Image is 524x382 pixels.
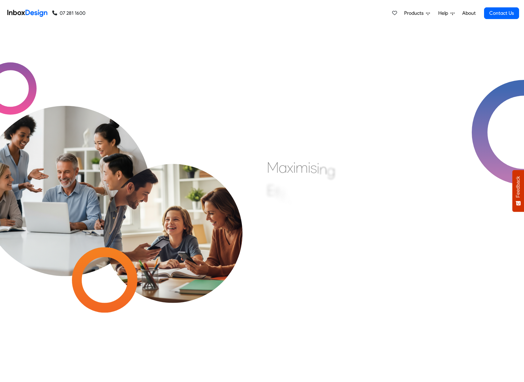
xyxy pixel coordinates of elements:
div: M [267,158,279,177]
a: Products [402,7,432,19]
div: c [287,191,294,210]
span: Feedback [515,176,521,198]
div: a [279,158,287,177]
span: Products [404,10,426,17]
button: Feedback - Show survey [512,170,524,212]
a: Help [436,7,457,19]
div: g [327,161,335,180]
div: x [287,158,293,177]
div: s [310,159,317,177]
div: m [296,158,308,177]
a: 07 281 1600 [52,10,85,17]
div: i [308,158,310,177]
div: i [293,158,296,177]
a: About [460,7,477,19]
div: i [284,188,287,207]
div: Maximising Efficient & Engagement, Connecting Schools, Families, and Students. [267,158,416,250]
a: Contact Us [484,7,519,19]
img: parents_with_child.png [86,129,260,303]
div: E [267,181,274,200]
div: f [279,186,284,204]
div: f [274,183,279,202]
div: i [317,159,319,177]
span: Help [438,10,451,17]
div: n [319,160,327,178]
